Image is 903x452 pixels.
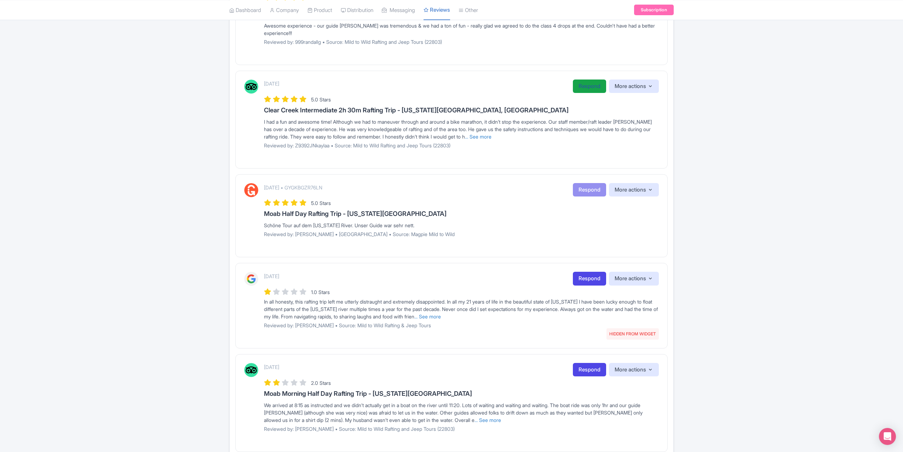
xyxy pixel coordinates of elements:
p: [DATE] [264,363,279,371]
a: Other [459,0,478,20]
p: Reviewed by: [PERSON_NAME] • Source: Mild to Wild Rafting and Jeep Tours (22803) [264,425,659,433]
a: ... See more [414,313,441,319]
p: [DATE] [264,80,279,87]
button: More actions [609,80,659,93]
button: More actions [609,272,659,286]
p: [DATE] • GYGKBGZR76LN [264,184,322,191]
h3: Moab Morning Half Day Rafting Trip - [US_STATE][GEOGRAPHIC_DATA] [264,390,659,397]
a: Respond [573,363,606,377]
a: Distribution [341,0,373,20]
span: 5.0 Stars [311,200,331,206]
a: Respond [573,272,606,286]
a: Product [307,0,332,20]
div: We arrived at 8:15 as instructed and we didn’t actually get in a boat on the river until 11:20. L... [264,401,659,424]
h3: Clear Creek Intermediate 2h 30m Rafting Trip - [US_STATE][GEOGRAPHIC_DATA], [GEOGRAPHIC_DATA] [264,107,659,114]
p: Reviewed by: 999randallg • Source: Mild to Wild Rafting and Jeep Tours (22803) [264,38,659,46]
h3: Moab Half Day Rafting Trip - [US_STATE][GEOGRAPHIC_DATA] [264,210,659,217]
a: ... See more [465,134,491,140]
p: Reviewed by: Z9392JNkaylaa • Source: Mild to Wild Rafting and Jeep Tours (22803) [264,142,659,149]
div: Awesome experience - our guide [PERSON_NAME] was tremendous & we had a ton of fun - really glad w... [264,22,659,37]
span: 1.0 Stars [311,289,330,295]
img: Google Logo [244,272,258,286]
a: Company [270,0,299,20]
p: Reviewed by: [PERSON_NAME] • [GEOGRAPHIC_DATA] • Source: Magpie Mild to Wild [264,230,659,238]
a: Dashboard [229,0,261,20]
img: Tripadvisor Logo [244,80,258,94]
img: GetYourGuide Logo [244,183,258,197]
img: Tripadvisor Logo [244,363,258,377]
span: 2.0 Stars [311,380,331,386]
span: HIDDEN FROM WIDGET [606,328,659,340]
a: Respond [573,80,606,93]
a: Messaging [382,0,415,20]
a: ... See more [474,417,501,423]
button: More actions [609,363,659,377]
span: 5.0 Stars [311,96,331,102]
div: Schöne Tour auf dem [US_STATE] River. Unser Guide war sehr nett. [264,222,659,229]
p: Reviewed by: [PERSON_NAME] • Source: Mild to Wild Rafting & Jeep Tours [264,322,659,329]
div: Open Intercom Messenger [879,428,896,445]
div: I had a fun and awesome time! Although we had to maneuver through and around a bike marathon, it ... [264,118,659,140]
button: Respond [573,183,606,197]
a: Subscription [634,5,674,15]
button: More actions [609,183,659,197]
div: In all honesty, this rafting trip left me utterly distraught and extremely disappointed. In all m... [264,298,659,320]
p: [DATE] [264,272,279,280]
